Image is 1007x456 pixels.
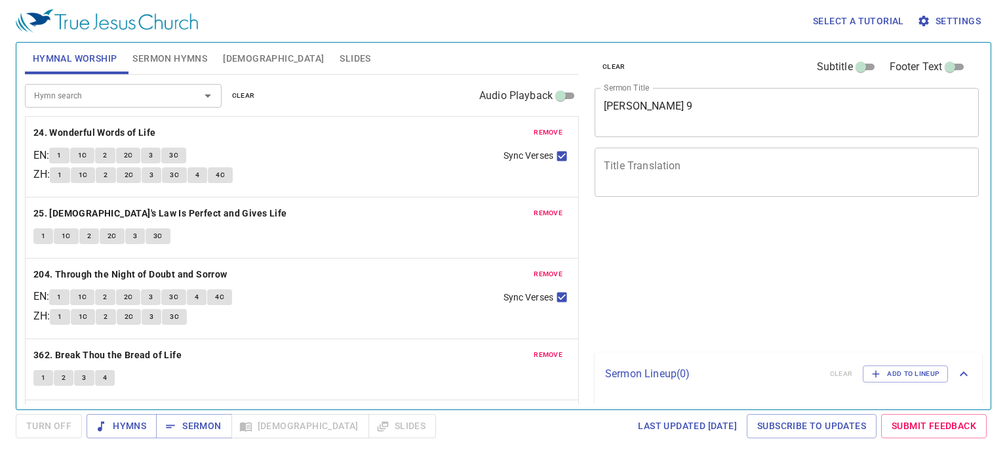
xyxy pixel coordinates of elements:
span: 3C [170,169,179,181]
button: 2 [95,148,115,163]
span: 2C [108,230,117,242]
button: 1C [70,148,95,163]
span: 1C [78,150,87,161]
button: 2 [96,167,115,183]
button: remove [526,347,570,363]
button: clear [595,59,633,75]
button: 3 [141,148,161,163]
span: 2 [62,372,66,384]
a: Submit Feedback [881,414,987,438]
b: 362. Break Thou the Bread of Life [33,347,182,363]
span: Hymnal Worship [33,51,117,67]
a: Subscribe to Updates [747,414,877,438]
button: Select a tutorial [808,9,909,33]
button: Hymns [87,414,157,438]
span: Select a tutorial [813,13,904,30]
span: 1C [62,230,71,242]
span: remove [534,268,563,280]
button: 3 [142,309,161,325]
span: Submit Feedback [892,418,976,434]
span: 3 [149,169,153,181]
button: 3C [162,167,187,183]
span: [DEMOGRAPHIC_DATA] [223,51,324,67]
span: 2C [124,291,133,303]
button: 1C [54,228,79,244]
span: 3 [149,311,153,323]
b: 25. [DEMOGRAPHIC_DATA]'s Law Is Perfect and Gives Life [33,205,287,222]
span: 2 [103,150,107,161]
img: True Jesus Church [16,9,198,33]
span: 4C [215,291,224,303]
b: 204. Through the Night of Doubt and Sorrow [33,266,227,283]
span: 3C [170,311,179,323]
span: 2C [125,169,134,181]
button: 3 [141,289,161,305]
button: 2C [117,309,142,325]
button: 1C [71,167,96,183]
button: 2 [79,228,99,244]
button: 3C [162,309,187,325]
span: remove [534,349,563,361]
button: Add to Lineup [863,365,948,383]
p: ZH : [33,308,50,324]
span: 4 [195,169,199,181]
span: Footer Text [890,59,943,75]
button: Sermon [156,414,231,438]
button: 1 [33,228,53,244]
span: 1C [78,291,87,303]
span: 4C [216,169,225,181]
span: 4 [103,372,107,384]
span: 2 [87,230,91,242]
span: Audio Playback [479,88,553,104]
button: 1C [71,309,96,325]
span: 3 [149,150,153,161]
span: 2C [124,150,133,161]
button: remove [526,205,570,221]
button: 3 [125,228,145,244]
span: 1 [41,372,45,384]
span: 2 [103,291,107,303]
span: Add to Lineup [871,368,939,380]
button: Open [199,87,217,105]
span: 1C [79,311,88,323]
span: Last updated [DATE] [638,418,737,434]
button: 2 [96,309,115,325]
a: Last updated [DATE] [633,414,742,438]
span: clear [602,61,625,73]
button: 2 [95,289,115,305]
span: Hymns [97,418,146,434]
button: 3C [161,289,186,305]
button: remove [526,266,570,282]
span: 3 [82,372,86,384]
span: 3 [149,291,153,303]
button: 1 [49,289,69,305]
button: 4C [207,289,232,305]
span: 3 [133,230,137,242]
button: 2 [54,370,73,386]
span: Sermon [167,418,221,434]
button: 1C [70,289,95,305]
button: 2C [116,289,141,305]
span: Sync Verses [503,291,553,304]
span: Subscribe to Updates [757,418,866,434]
button: 1 [50,167,69,183]
button: 2C [116,148,141,163]
span: 1 [58,169,62,181]
button: 3C [161,148,186,163]
p: ZH : [33,167,50,182]
button: 1 [50,309,69,325]
span: 3C [169,291,178,303]
button: 204. Through the Night of Doubt and Sorrow [33,266,229,283]
textarea: [PERSON_NAME] 9 [604,100,970,125]
span: Slides [340,51,370,67]
span: remove [534,127,563,138]
button: 1 [49,148,69,163]
b: 24. Wonderful Words of Life [33,125,156,141]
button: 4 [95,370,115,386]
button: Settings [915,9,986,33]
span: 4 [195,291,199,303]
button: 2C [117,167,142,183]
span: 1 [58,311,62,323]
div: Sermon Lineup(0)clearAdd to Lineup [595,352,982,396]
span: remove [534,207,563,219]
